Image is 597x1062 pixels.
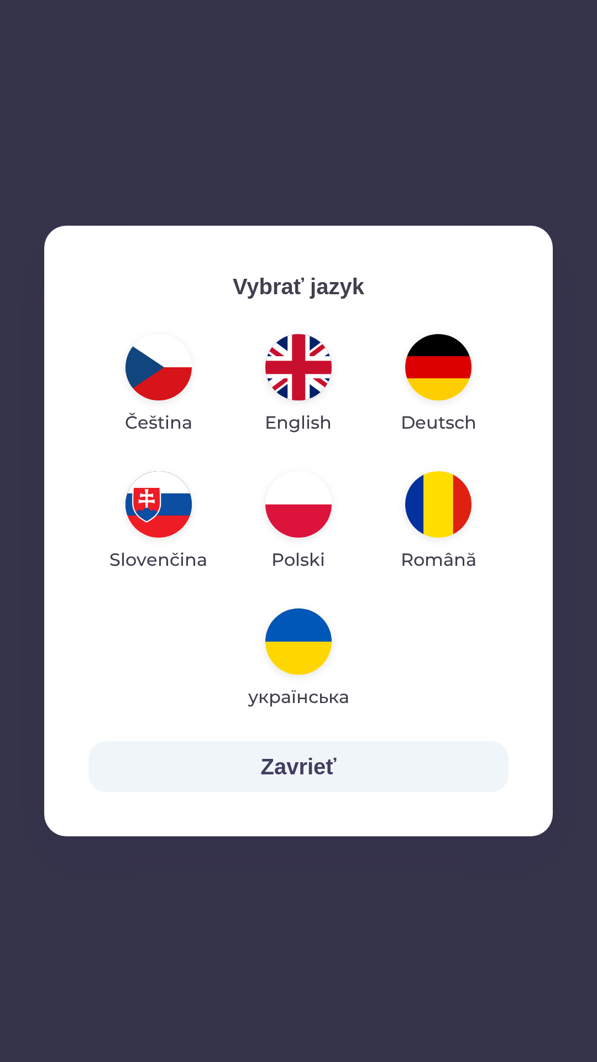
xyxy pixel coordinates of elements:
[374,325,503,445] button: Deutsch
[125,471,192,538] img: sk flag
[125,409,192,436] p: Čeština
[374,462,503,582] button: Română
[265,409,332,436] p: English
[239,462,358,582] button: Polski
[98,325,219,445] button: Čeština
[88,270,509,303] p: Vybrať jazyk
[248,684,349,710] p: українська
[271,546,325,573] p: Polski
[88,741,509,792] button: Zavrieť
[265,471,332,538] img: pl flag
[88,462,228,582] button: Slovenčina
[405,334,472,400] img: de flag
[109,546,207,573] p: Slovenčina
[401,409,476,436] p: Deutsch
[265,334,332,400] img: en flag
[265,608,332,675] img: uk flag
[405,471,472,538] img: ro flag
[401,546,476,573] p: Română
[228,600,368,719] button: українська
[238,325,358,445] button: English
[125,334,192,400] img: cs flag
